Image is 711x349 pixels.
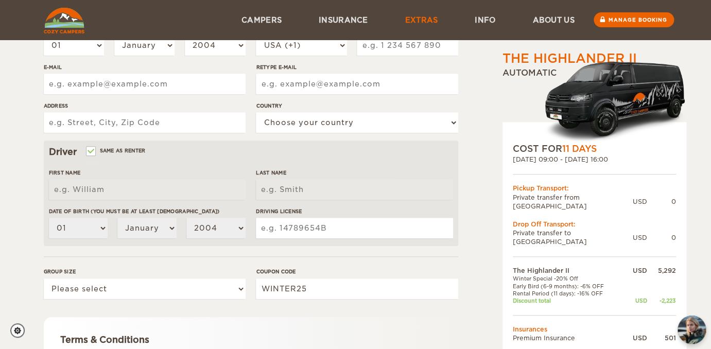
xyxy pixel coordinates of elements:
[502,50,637,67] div: The Highlander II
[256,268,458,275] label: Coupon code
[513,283,623,290] td: Early Bird (6-9 months): -6% OFF
[49,179,246,200] input: e.g. William
[513,184,676,193] div: Pickup Transport:
[513,143,676,155] div: COST FOR
[44,8,84,33] img: Cozy Campers
[513,266,623,275] td: The Highlander II
[513,325,676,334] td: Insurances
[256,169,453,177] label: Last Name
[256,179,453,200] input: e.g. Smith
[513,155,676,164] div: [DATE] 09:00 - [DATE] 16:00
[256,63,458,71] label: Retype E-mail
[44,112,246,133] input: e.g. Street, City, Zip Code
[513,220,676,229] div: Drop Off Transport:
[87,146,146,155] label: Same as renter
[256,74,458,94] input: e.g. example@example.com
[49,207,246,215] label: Date of birth (You must be at least [DEMOGRAPHIC_DATA])
[623,266,647,275] div: USD
[633,233,647,242] div: USD
[594,12,674,27] a: Manage booking
[44,63,246,71] label: E-mail
[678,316,706,344] button: chat-button
[256,207,453,215] label: Driving License
[562,144,597,154] span: 11 Days
[678,316,706,344] img: Freyja at Cozy Campers
[502,67,686,143] div: Automatic
[544,59,686,143] img: HighlanderXL.png
[357,35,458,56] input: e.g. 1 234 567 890
[647,197,676,206] div: 0
[513,193,633,211] td: Private transfer from [GEOGRAPHIC_DATA]
[647,297,676,304] div: -2,223
[87,149,94,155] input: Same as renter
[256,218,453,238] input: e.g. 14789654B
[513,290,623,297] td: Rental Period (11 days): -16% OFF
[513,297,623,304] td: Discount total
[647,266,676,275] div: 5,292
[513,275,623,282] td: Winter Special -20% Off
[10,323,31,338] a: Cookie settings
[623,297,647,304] div: USD
[44,268,246,275] label: Group size
[44,74,246,94] input: e.g. example@example.com
[633,197,647,206] div: USD
[623,334,647,342] div: USD
[647,334,676,342] div: 501
[60,334,442,346] div: Terms & Conditions
[44,102,246,110] label: Address
[647,233,676,242] div: 0
[513,229,633,246] td: Private transfer to [GEOGRAPHIC_DATA]
[256,102,458,110] label: Country
[49,146,453,158] div: Driver
[513,334,623,342] td: Premium Insurance
[49,169,246,177] label: First Name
